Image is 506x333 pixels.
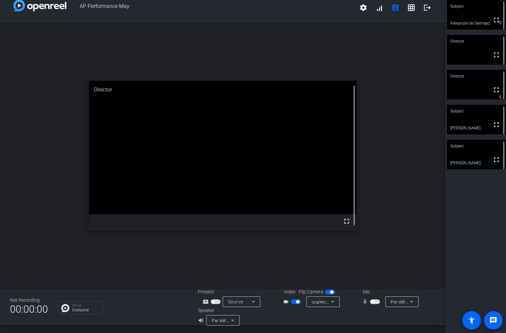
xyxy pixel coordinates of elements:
[72,308,99,312] p: Everyone
[198,316,206,324] mat-icon: volume_up
[492,121,500,129] mat-icon: fullscreen
[283,298,291,306] mat-icon: videocam_outline
[447,105,506,117] div: Subject
[203,298,211,306] mat-icon: screen_share_outline
[343,217,351,225] mat-icon: fullscreen
[61,304,69,312] img: Chat Icon
[492,51,500,59] mat-icon: fullscreen
[362,298,370,306] mat-icon: mic_none
[198,288,265,295] div: Present
[423,4,431,12] mat-icon: logout
[391,4,399,12] mat-icon: account_box
[492,86,500,94] mat-icon: fullscreen
[10,301,48,317] span: 00:00:00
[10,297,48,304] div: Not Recording
[359,4,367,12] mat-icon: settings
[72,304,99,307] p: Group
[356,288,423,295] div: Mic
[284,288,295,295] span: Video
[228,299,243,304] span: Source
[447,70,506,83] div: Director
[492,156,500,164] mat-icon: fullscreen
[468,316,476,324] mat-icon: accessibility
[447,35,506,48] div: Director
[489,316,497,324] mat-icon: message
[89,81,356,99] div: Director
[212,318,359,323] span: Par défaut - Echo Cancelling Speakerphone (Jabra Speak 750) (0b0e:24b0)
[299,288,323,295] span: Flip Camera
[407,4,415,12] mat-icon: grid_on
[198,307,238,314] div: Speaker
[312,299,364,304] span: Logitech BRIO (046d:085e)
[447,140,506,152] div: Subject
[492,16,500,24] mat-icon: fullscreen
